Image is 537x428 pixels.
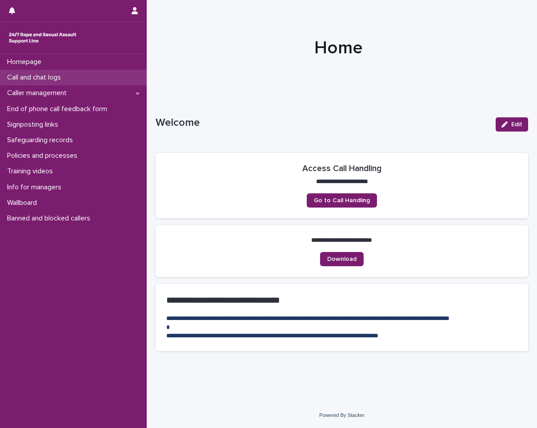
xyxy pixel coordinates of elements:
img: rhQMoQhaT3yELyF149Cw [7,29,78,47]
a: Download [320,252,364,266]
span: Go to Call Handling [314,197,370,204]
p: Homepage [4,58,48,66]
p: Banned and blocked callers [4,214,97,223]
span: Download [327,256,357,262]
p: Safeguarding records [4,136,80,144]
p: Caller management [4,89,74,97]
h1: Home [156,37,521,59]
p: Info for managers [4,183,68,192]
p: Training videos [4,167,60,176]
p: Wallboard [4,199,44,207]
h2: Access Call Handling [302,164,381,174]
p: Signposting links [4,120,65,129]
a: Go to Call Handling [307,193,377,208]
button: Edit [496,117,528,132]
p: Welcome [156,116,489,129]
p: Call and chat logs [4,73,68,82]
p: Policies and processes [4,152,84,160]
p: End of phone call feedback form [4,105,114,113]
span: Edit [511,121,522,128]
a: Powered By Stacker [319,412,364,418]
